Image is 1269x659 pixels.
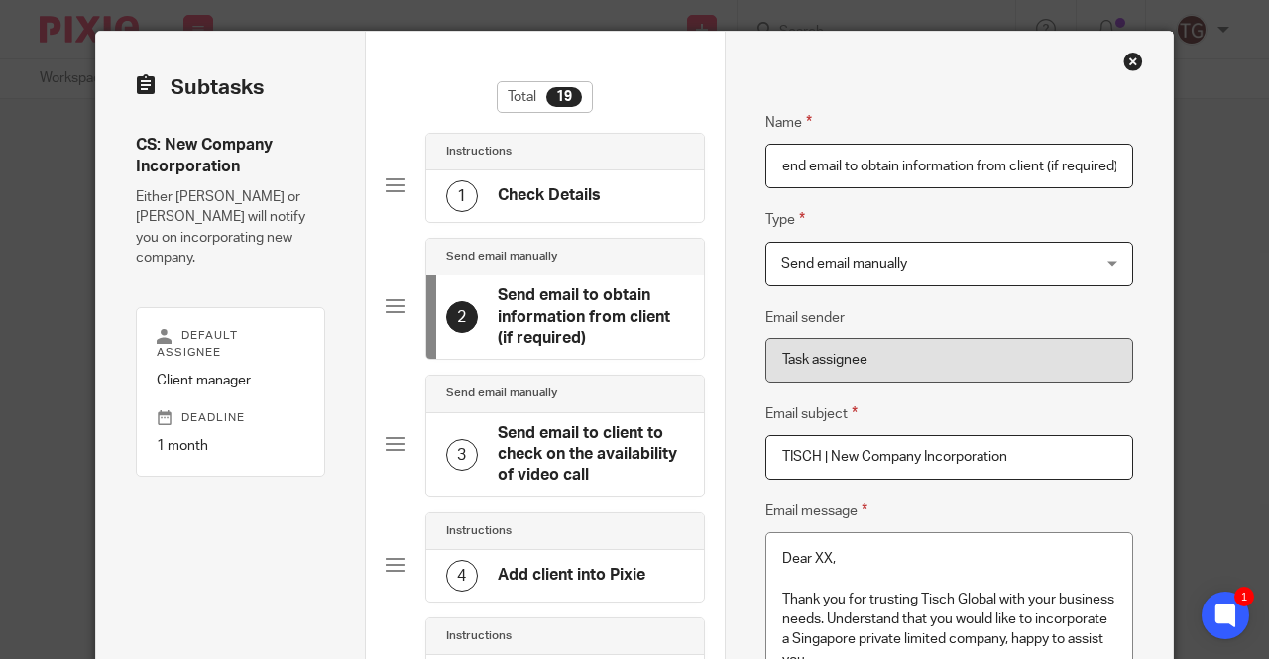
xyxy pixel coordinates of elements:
[498,565,645,586] h4: Add client into Pixie
[446,523,512,539] h4: Instructions
[136,187,325,268] p: Either [PERSON_NAME] or [PERSON_NAME] will notify you on incorporating new company.
[782,549,1117,569] p: Dear XX,
[446,301,478,333] div: 2
[446,249,557,265] h4: Send email manually
[446,385,557,401] h4: Send email manually
[765,499,867,522] label: Email message
[765,308,845,328] label: Email sender
[157,371,304,390] p: Client manager
[765,208,805,231] label: Type
[765,435,1134,480] input: Subject
[546,87,582,107] div: 19
[136,71,264,105] h2: Subtasks
[446,180,478,212] div: 1
[1123,52,1143,71] div: Close this dialog window
[497,81,593,113] div: Total
[1234,587,1254,606] div: 1
[157,436,304,456] p: 1 month
[498,285,684,349] h4: Send email to obtain information from client (if required)
[446,560,478,592] div: 4
[446,628,512,644] h4: Instructions
[765,402,858,425] label: Email subject
[498,185,601,206] h4: Check Details
[781,257,907,271] span: Send email manually
[446,144,512,160] h4: Instructions
[157,410,304,426] p: Deadline
[157,328,304,360] p: Default assignee
[136,135,325,177] h4: CS: New Company Incorporation
[498,423,684,487] h4: Send email to client to check on the availability of video call
[446,439,478,471] div: 3
[765,111,812,134] label: Name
